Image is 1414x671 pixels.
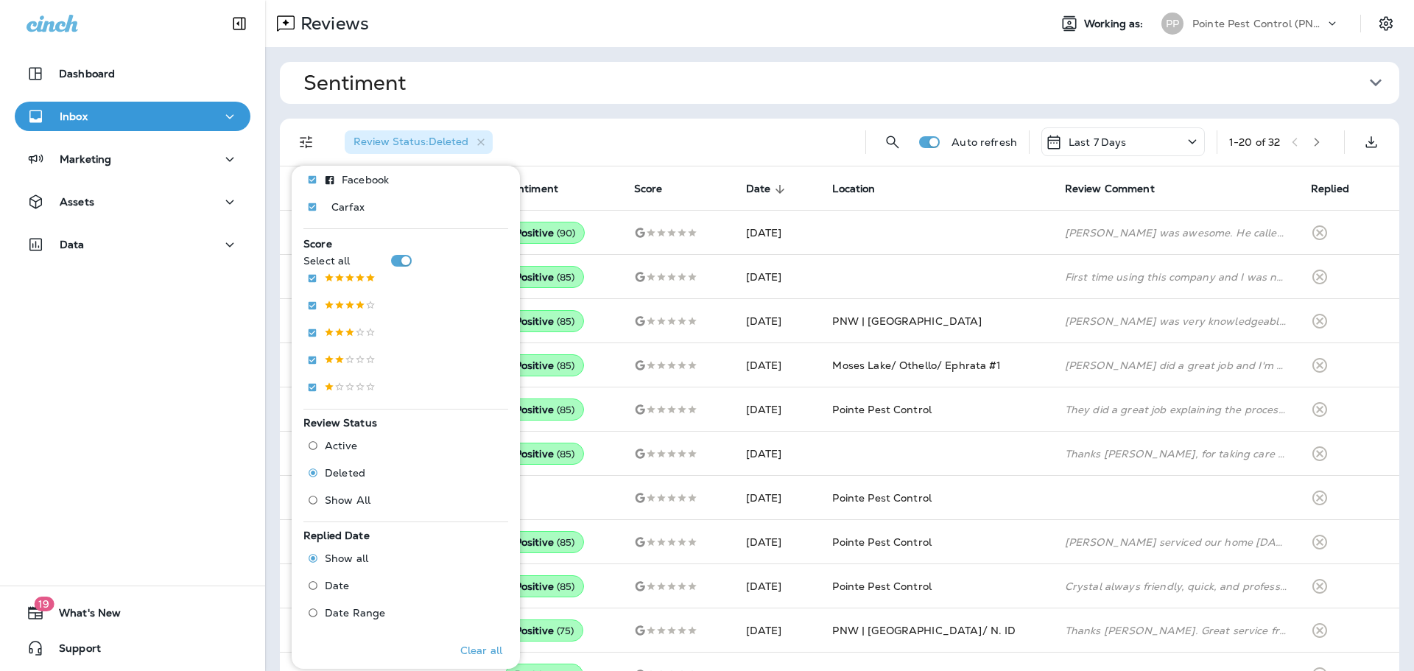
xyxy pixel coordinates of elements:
td: [DATE] [734,299,821,343]
p: Select all [303,255,350,267]
div: John was very knowledgeable and answered my questions and concerns. [1065,314,1287,329]
button: Dashboard [15,59,250,88]
span: Review Comment [1065,183,1174,196]
span: What's New [44,607,121,625]
button: Settings [1373,10,1399,37]
span: ( 85 ) [557,536,575,549]
div: Positive [505,310,585,332]
button: Search Reviews [878,127,907,157]
div: Filters [292,157,520,669]
td: [DATE] [734,387,821,432]
span: Pointe Pest Control [832,491,932,505]
td: [DATE] [734,343,821,387]
span: Date [746,183,771,195]
button: Filters [292,127,321,157]
span: ( 85 ) [557,580,575,593]
div: PP [1161,13,1183,35]
div: Review Status:Deleted [345,130,493,154]
button: Support [15,633,250,663]
div: Crystal always friendly, quick, and professional. [1065,579,1287,594]
span: Support [44,642,101,660]
span: ( 85 ) [557,271,575,284]
span: Working as: [1084,18,1147,30]
p: Auto refresh [952,136,1017,148]
button: Export as CSV [1357,127,1386,157]
button: Data [15,230,250,259]
span: 19 [34,597,54,611]
td: [DATE] [734,520,821,564]
span: Date Range [325,607,385,619]
p: Dashboard [59,68,115,80]
div: They did a great job explaining the process. Friendly service, quick & affective! [1065,402,1287,417]
div: Gavin was awesome. He called ahead knowing I have dogs so I could make sure they were not in the ... [1065,225,1287,240]
div: Positive [505,266,585,288]
span: ( 85 ) [557,359,575,372]
p: Assets [60,196,94,208]
span: Replied [1311,183,1349,195]
button: Collapse Sidebar [219,9,260,38]
div: Positive [505,398,585,421]
p: Carfax [331,201,365,213]
span: ( 85 ) [557,448,575,460]
span: Show All [325,494,370,506]
div: First time using this company and I was not disappointed! Clay was friendly and knowledgeable ans... [1065,270,1287,284]
div: Thanks Aaron. Great service from Pointe Pest Control for years! [1065,623,1287,638]
span: ( 90 ) [557,227,576,239]
p: Inbox [60,110,88,122]
p: Marketing [60,153,111,165]
p: Facebook [342,174,389,186]
p: Reviews [295,13,369,35]
button: Assets [15,187,250,217]
td: [DATE] [734,211,821,255]
button: Inbox [15,102,250,131]
span: Replied Date [303,529,370,542]
span: PNW | [GEOGRAPHIC_DATA]/ N. ID [832,624,1016,637]
div: 1 - 20 of 32 [1229,136,1280,148]
span: Date [746,183,790,196]
span: PNW | [GEOGRAPHIC_DATA] [832,315,982,328]
span: ( 85 ) [557,404,575,416]
span: Location [832,183,894,196]
p: Last 7 Days [1069,136,1127,148]
td: [DATE] [734,564,821,608]
div: Positive [505,222,585,244]
span: Pointe Pest Control [832,535,932,549]
span: Active [325,440,357,452]
p: Pointe Pest Control (PNW) [1192,18,1325,29]
span: Score [634,183,663,195]
span: Date [325,580,350,591]
div: Damien did a great job and I'm really satisfied with his work. [1065,358,1287,373]
td: -- [493,476,622,520]
div: Positive [505,619,584,642]
span: Pointe Pest Control [832,403,932,416]
div: Positive [505,354,585,376]
span: Score [634,183,682,196]
button: Sentiment [292,62,1411,104]
span: Review Status [303,416,377,429]
td: [DATE] [734,476,821,520]
span: Location [832,183,875,195]
span: ( 85 ) [557,315,575,328]
td: [DATE] [734,255,821,299]
span: ( 75 ) [557,625,574,637]
span: Sentiment [505,183,558,195]
span: Replied [1311,183,1368,196]
button: Marketing [15,144,250,174]
p: Data [60,239,85,250]
td: [DATE] [734,608,821,653]
p: Clear all [460,644,502,656]
span: Review Comment [1065,183,1155,195]
span: Show all [325,552,368,564]
button: 19What's New [15,598,250,628]
span: Review Status : Deleted [353,135,468,148]
div: Positive [505,575,585,597]
span: Score [303,237,332,250]
div: Positive [505,531,585,553]
td: [DATE] [734,432,821,476]
h1: Sentiment [303,71,406,95]
div: Samuel serviced our home today He was very respectful and followed my directions They are always ... [1065,535,1287,549]
span: Moses Lake/ Othello/ Ephrata #1 [832,359,1000,372]
span: Sentiment [505,183,577,196]
span: Pointe Pest Control [832,580,932,593]
div: Positive [505,443,585,465]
